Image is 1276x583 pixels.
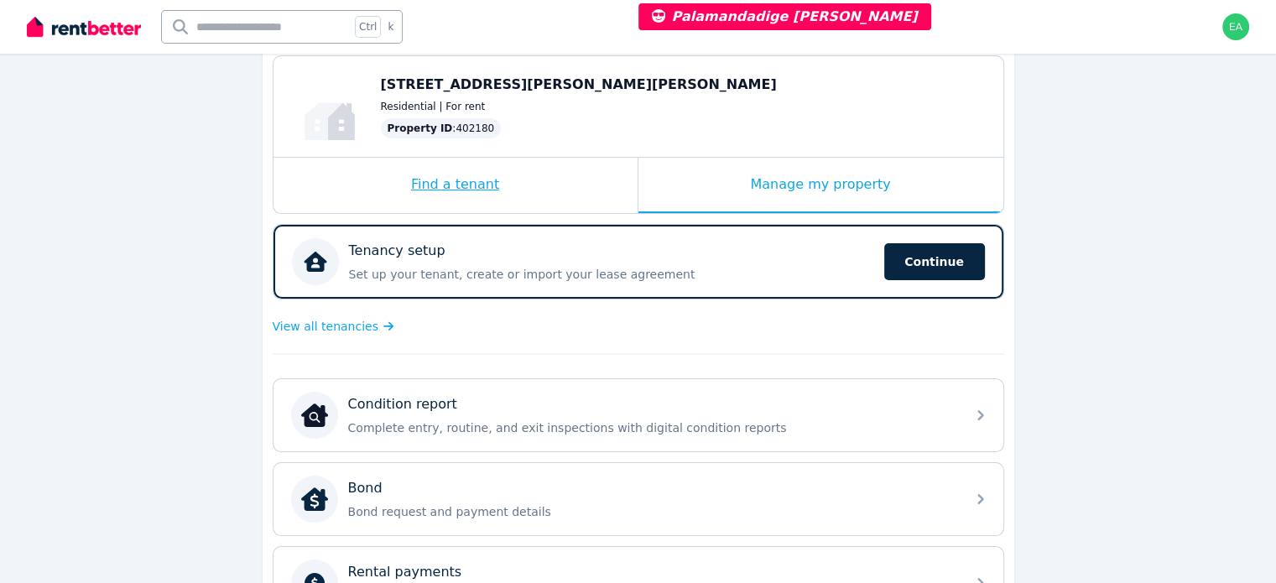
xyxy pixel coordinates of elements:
[349,241,445,261] p: Tenancy setup
[388,20,393,34] span: k
[381,118,502,138] div: : 402180
[349,266,874,283] p: Set up your tenant, create or import your lease agreement
[273,318,394,335] a: View all tenancies
[652,8,918,24] span: Palamandadige [PERSON_NAME]
[348,503,956,520] p: Bond request and payment details
[348,419,956,436] p: Complete entry, routine, and exit inspections with digital condition reports
[884,243,985,280] span: Continue
[388,122,453,135] span: Property ID
[1222,13,1249,40] img: earl@rentbetter.com.au
[381,100,486,113] span: Residential | For rent
[301,486,328,513] img: Bond
[273,463,1003,535] a: BondBondBond request and payment details
[273,158,638,213] div: Find a tenant
[348,394,457,414] p: Condition report
[273,318,378,335] span: View all tenancies
[273,379,1003,451] a: Condition reportCondition reportComplete entry, routine, and exit inspections with digital condit...
[301,402,328,429] img: Condition report
[27,14,141,39] img: RentBetter
[348,562,462,582] p: Rental payments
[638,158,1003,213] div: Manage my property
[273,225,1003,299] a: Tenancy setupSet up your tenant, create or import your lease agreementContinue
[355,16,381,38] span: Ctrl
[381,76,777,92] span: [STREET_ADDRESS][PERSON_NAME][PERSON_NAME]
[348,478,383,498] p: Bond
